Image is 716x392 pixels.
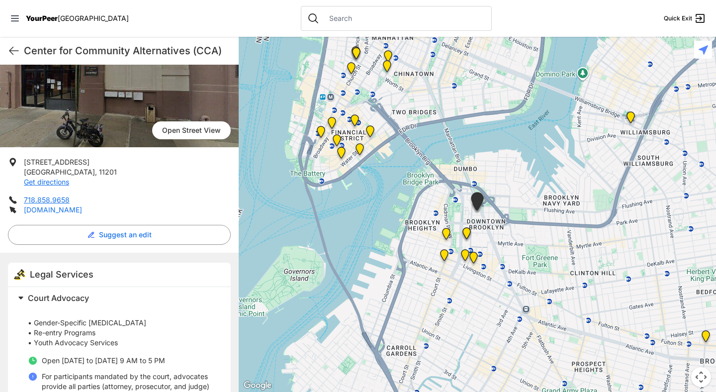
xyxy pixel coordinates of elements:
span: Open [DATE] to [DATE] 9 AM to 5 PM [42,356,165,365]
span: [GEOGRAPHIC_DATA] [24,168,95,176]
a: Open this area in Google Maps (opens a new window) [241,379,274,392]
span: , [95,168,97,176]
h1: Center for Community Alternatives (CCA) [24,44,231,58]
div: Brooklyn [469,192,486,214]
div: Manhattan [350,47,362,63]
span: [GEOGRAPHIC_DATA] [58,14,129,22]
span: Open Street View [152,121,231,139]
button: Suggest an edit [8,225,231,245]
span: Court Advocacy [28,293,89,303]
div: Manhattan [364,125,376,141]
div: Manhattan/Headquarters [331,134,343,150]
a: YourPeer[GEOGRAPHIC_DATA] [26,15,129,21]
span: Suggest an edit [99,230,152,240]
div: Manhattan (No In-Person Services) [349,114,361,130]
a: Get directions [24,178,69,186]
span: 11201 [99,168,117,176]
span: [STREET_ADDRESS] [24,158,89,166]
div: Brooklyn [460,227,473,243]
a: 718.858.9658 [24,196,70,204]
div: Manhattan Civil Courthouse [382,50,394,66]
p: • Gender-Specific [MEDICAL_DATA] • Re-entry Programs • Youth Advocacy Services [28,308,219,348]
div: National Headquarters [354,143,366,159]
a: Quick Exit [664,12,706,24]
div: Restoration Plaza [700,330,712,346]
span: Quick Exit [664,14,692,22]
span: Legal Services [30,269,93,280]
div: Manhattan [381,60,393,76]
button: Map camera controls [691,367,711,387]
div: Shriver Tyler MacCrate Center for Justice [625,111,637,127]
span: YourPeer [26,14,58,22]
input: Search [323,13,485,23]
div: Brooklyn [438,249,450,265]
img: Google [241,379,274,392]
a: [DOMAIN_NAME] [24,205,82,214]
div: Brooklyn [440,228,452,244]
div: Brooklyn Housing Court Office [459,249,471,265]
